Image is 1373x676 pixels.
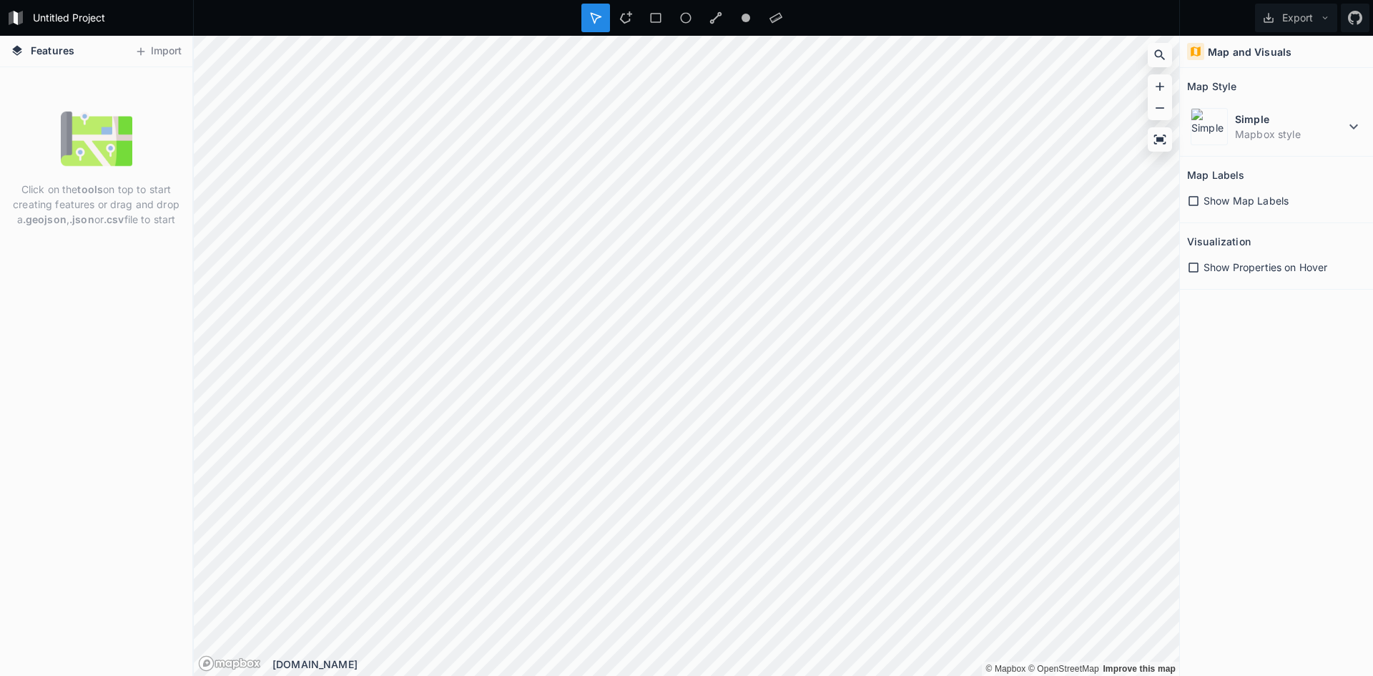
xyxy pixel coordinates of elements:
[1255,4,1337,32] button: Export
[61,103,132,175] img: empty
[198,655,261,672] a: Mapbox logo
[11,182,182,227] p: Click on the on top to start creating features or drag and drop a , or file to start
[23,213,67,225] strong: .geojson
[272,657,1179,672] div: [DOMAIN_NAME]
[1187,75,1236,97] h2: Map Style
[1235,127,1345,142] dd: Mapbox style
[69,213,94,225] strong: .json
[31,43,74,58] span: Features
[1028,664,1099,674] a: OpenStreetMap
[1204,193,1289,208] span: Show Map Labels
[1103,664,1176,674] a: Map feedback
[1235,112,1345,127] dt: Simple
[127,40,189,63] button: Import
[1187,230,1251,253] h2: Visualization
[77,183,103,195] strong: tools
[1208,44,1291,59] h4: Map and Visuals
[1204,260,1327,275] span: Show Properties on Hover
[985,664,1025,674] a: Mapbox
[1187,164,1244,186] h2: Map Labels
[104,213,124,225] strong: .csv
[1191,108,1228,145] img: Simple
